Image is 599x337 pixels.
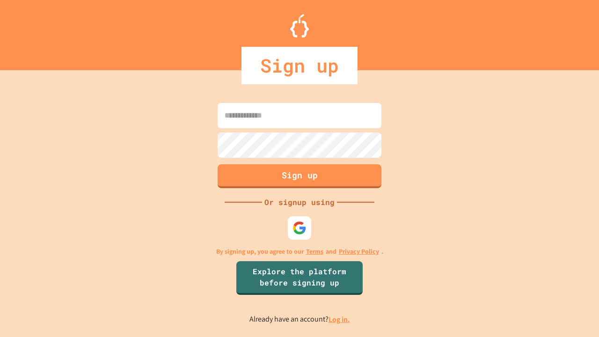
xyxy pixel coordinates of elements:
[306,247,323,256] a: Terms
[339,247,379,256] a: Privacy Policy
[216,247,383,256] p: By signing up, you agree to our and .
[292,221,307,235] img: google-icon.svg
[218,164,381,188] button: Sign up
[241,47,358,84] div: Sign up
[236,261,363,295] a: Explore the platform before signing up
[262,197,337,208] div: Or signup using
[290,14,309,37] img: Logo.svg
[249,314,350,325] p: Already have an account?
[329,315,350,324] a: Log in.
